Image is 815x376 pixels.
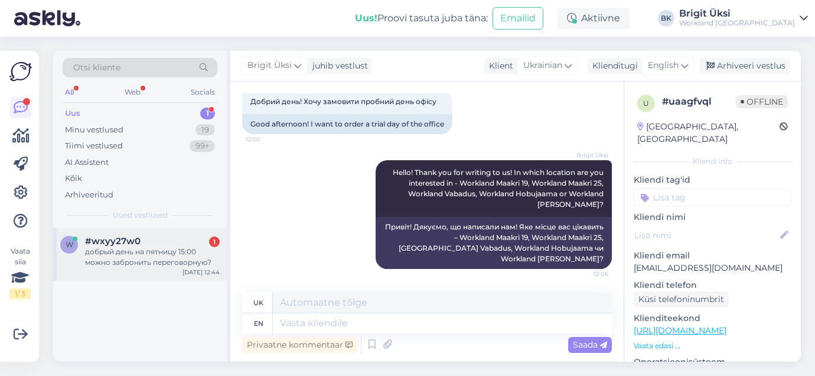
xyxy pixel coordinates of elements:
[200,108,215,119] div: 1
[637,121,780,145] div: [GEOGRAPHIC_DATA], [GEOGRAPHIC_DATA]
[558,8,630,29] div: Aktiivne
[73,61,120,74] span: Otsi kliente
[634,229,778,242] input: Lisa nimi
[634,189,791,206] input: Lisa tag
[195,124,215,136] div: 19
[523,59,562,72] span: Ukrainian
[564,151,608,160] span: Brigit Üksi
[634,279,791,291] p: Kliendi telefon
[254,313,263,333] div: en
[247,59,292,72] span: Brigit Üksi
[573,339,607,350] span: Saada
[493,7,543,30] button: Emailid
[242,114,452,134] div: Good afternoon! I want to order a trial day of the office
[9,60,32,83] img: Askly Logo
[65,173,82,184] div: Kõik
[736,95,788,108] span: Offline
[484,60,513,72] div: Klient
[393,168,605,209] span: Hello! Thank you for writing to us! In which location are you interested in - Workland Maakri 19,...
[699,58,790,74] div: Arhiveeri vestlus
[253,293,263,313] div: uk
[643,99,649,108] span: u
[355,11,488,25] div: Proovi tasuta juba täna:
[85,236,141,247] span: #wxyy27w0
[122,85,143,100] div: Web
[634,312,791,325] p: Klienditeekond
[65,108,80,119] div: Uus
[658,10,674,27] div: BK
[246,135,290,144] span: 12:02
[242,337,357,353] div: Privaatne kommentaar
[65,124,123,136] div: Minu vestlused
[564,270,608,278] span: 12:06
[85,247,220,268] div: добрый день на пятницу 15:00 можно забронить переговорную?
[65,157,109,168] div: AI Assistent
[634,211,791,223] p: Kliendi nimi
[634,249,791,262] p: Kliendi email
[648,59,679,72] span: English
[634,262,791,274] p: [EMAIL_ADDRESS][DOMAIN_NAME]
[588,60,638,72] div: Klienditugi
[308,60,368,72] div: juhib vestlust
[65,140,123,152] div: Tiimi vestlused
[634,174,791,186] p: Kliendi tag'id
[65,189,113,201] div: Arhiveeritud
[634,341,791,351] p: Vaata edasi ...
[376,217,612,269] div: Привіт! Дякуємо, що написали нам! Яке місце вас цікавить – Workland Maakri 19, Workland Maakri 25...
[113,210,168,221] span: Uued vestlused
[679,9,808,28] a: Brigit ÜksiWorkland [GEOGRAPHIC_DATA]
[190,140,215,152] div: 99+
[634,356,791,368] p: Operatsioonisüsteem
[9,246,31,299] div: Vaata siia
[188,85,217,100] div: Socials
[634,291,729,307] div: Küsi telefoninumbrit
[250,97,436,106] span: Добрий день! Хочу замовити пробний день офісу
[63,85,76,100] div: All
[209,236,220,247] div: 1
[634,325,726,336] a: [URL][DOMAIN_NAME]
[679,9,795,18] div: Brigit Üksi
[182,268,220,277] div: [DATE] 12:44
[662,95,736,109] div: # uaagfvql
[66,240,73,249] span: w
[634,156,791,167] div: Kliendi info
[679,18,795,28] div: Workland [GEOGRAPHIC_DATA]
[9,289,31,299] div: 1 / 3
[355,12,377,24] b: Uus!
